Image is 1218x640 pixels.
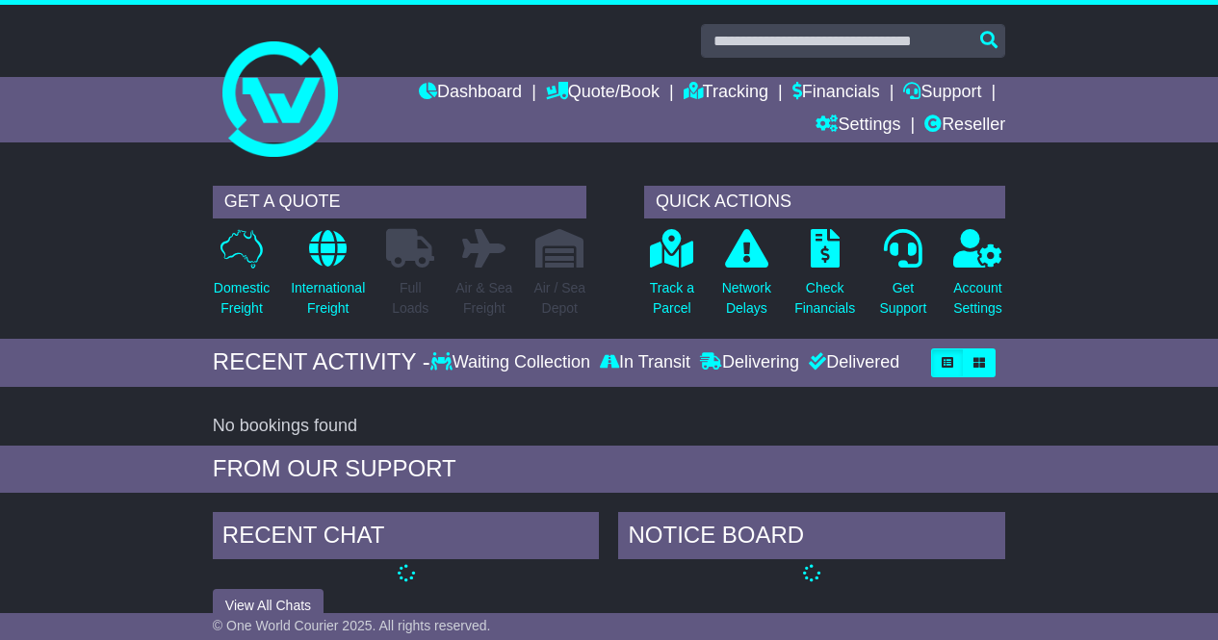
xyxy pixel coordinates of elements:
div: GET A QUOTE [213,186,586,218]
div: Delivering [695,352,804,373]
button: View All Chats [213,589,324,623]
div: In Transit [595,352,695,373]
a: Dashboard [419,77,522,110]
p: Account Settings [953,278,1002,319]
a: Settings [816,110,900,142]
a: InternationalFreight [290,228,366,329]
a: NetworkDelays [721,228,772,329]
p: Get Support [879,278,926,319]
a: CheckFinancials [793,228,856,329]
a: Reseller [924,110,1005,142]
p: Network Delays [722,278,771,319]
div: No bookings found [213,416,1005,437]
a: DomesticFreight [213,228,271,329]
a: Tracking [684,77,768,110]
div: NOTICE BOARD [618,512,1005,564]
div: FROM OUR SUPPORT [213,455,1005,483]
a: Track aParcel [649,228,695,329]
div: Waiting Collection [430,352,595,373]
a: Financials [792,77,880,110]
div: QUICK ACTIONS [644,186,1005,218]
div: RECENT CHAT [213,512,600,564]
a: GetSupport [878,228,927,329]
p: Check Financials [794,278,855,319]
a: AccountSettings [952,228,1003,329]
span: © One World Courier 2025. All rights reserved. [213,618,491,633]
p: Air / Sea Depot [533,278,585,319]
div: Delivered [804,352,899,373]
p: Full Loads [386,278,434,319]
a: Support [903,77,981,110]
p: Air & Sea Freight [455,278,512,319]
p: Track a Parcel [650,278,694,319]
p: International Freight [291,278,365,319]
a: Quote/Book [546,77,660,110]
div: RECENT ACTIVITY - [213,348,430,376]
p: Domestic Freight [214,278,270,319]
